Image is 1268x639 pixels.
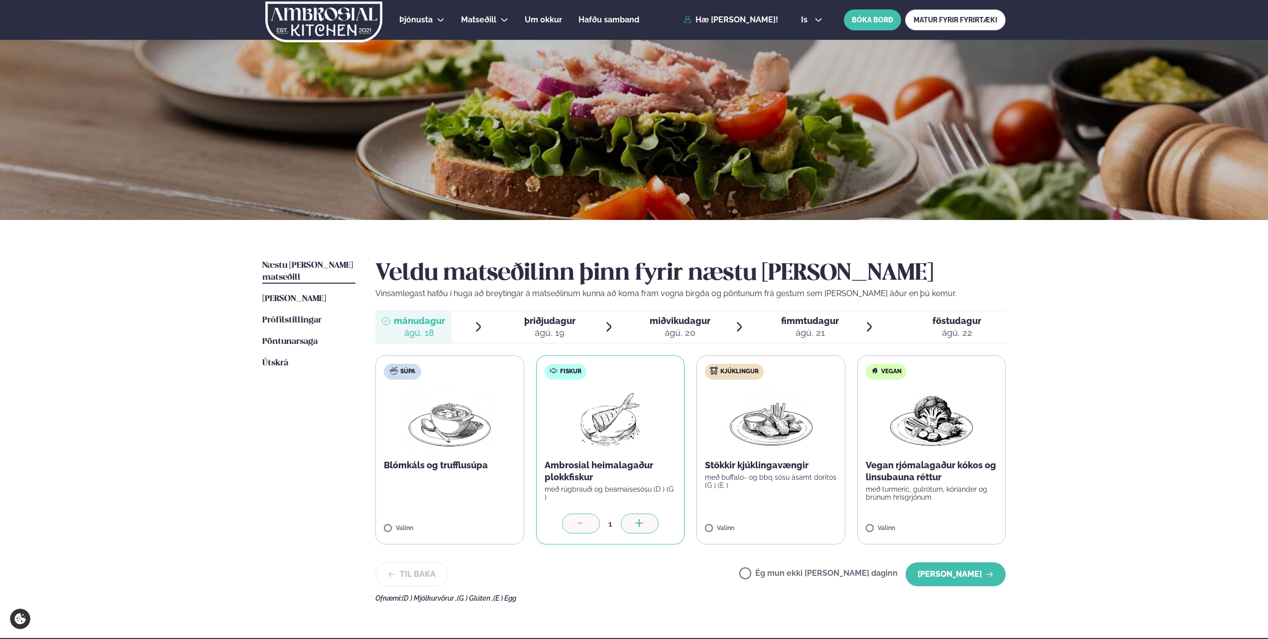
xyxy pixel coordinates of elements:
[866,459,998,483] p: Vegan rjómalagaður kókos og linsubauna réttur
[375,562,448,586] button: Til baka
[545,459,677,483] p: Ambrosial heimalagaður plokkfiskur
[493,594,516,602] span: (E ) Egg
[461,14,496,26] a: Matseðill
[375,288,1006,300] p: Vinsamlegast hafðu í huga að breytingar á matseðlinum kunna að koma fram vegna birgða og pöntunum...
[262,336,318,348] a: Pöntunarsaga
[461,15,496,24] span: Matseðill
[781,316,839,326] span: fimmtudagur
[932,327,981,339] div: ágú. 22
[262,337,318,346] span: Pöntunarsaga
[560,368,581,376] span: Fiskur
[720,368,759,376] span: Kjúklingur
[578,14,639,26] a: Hafðu samband
[871,367,879,375] img: Vegan.svg
[524,316,576,326] span: þriðjudagur
[600,518,621,530] div: 1
[866,485,998,501] p: með turmeric, gulrótum, kóríander og brúnum hrísgrjónum
[10,609,30,629] a: Cookie settings
[384,459,516,471] p: Blómkáls og trufflusúpa
[525,15,562,24] span: Um okkur
[888,388,975,451] img: Vegan.png
[578,388,642,451] img: fish.png
[399,15,433,24] span: Þjónusta
[400,368,415,376] span: Súpa
[906,562,1006,586] button: [PERSON_NAME]
[394,327,445,339] div: ágú. 18
[801,16,810,24] span: is
[262,316,322,324] span: Prófílstillingar
[457,594,493,602] span: (G ) Glúten ,
[262,359,288,367] span: Útskrá
[375,594,1006,602] div: Ofnæmi:
[710,367,718,375] img: chicken.svg
[727,388,814,451] img: Chicken-wings-legs.png
[262,315,322,326] a: Prófílstillingar
[881,368,902,376] span: Vegan
[578,15,639,24] span: Hafðu samband
[394,316,445,326] span: mánudagur
[406,388,493,451] img: Soup.png
[399,14,433,26] a: Þjónusta
[525,14,562,26] a: Um okkur
[793,16,830,24] button: is
[262,295,326,303] span: [PERSON_NAME]
[545,485,677,501] p: með rúgbrauði og bearnaisesósu (D ) (G )
[705,473,837,489] p: með buffalo- og bbq sósu ásamt doritos (G ) (E )
[262,261,353,282] span: Næstu [PERSON_NAME] matseðill
[262,357,288,369] a: Útskrá
[684,15,778,24] a: Hæ [PERSON_NAME]!
[705,459,837,471] p: Stökkir kjúklingavængir
[550,367,558,375] img: fish.svg
[905,9,1006,30] a: MATUR FYRIR FYRIRTÆKI
[844,9,901,30] button: BÓKA BORÐ
[650,327,710,339] div: ágú. 20
[262,293,326,305] a: [PERSON_NAME]
[932,316,981,326] span: föstudagur
[650,316,710,326] span: miðvikudagur
[375,260,1006,288] h2: Veldu matseðilinn þinn fyrir næstu [PERSON_NAME]
[264,1,383,42] img: logo
[524,327,576,339] div: ágú. 19
[262,260,355,284] a: Næstu [PERSON_NAME] matseðill
[402,594,457,602] span: (D ) Mjólkurvörur ,
[390,367,398,375] img: soup.svg
[781,327,839,339] div: ágú. 21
